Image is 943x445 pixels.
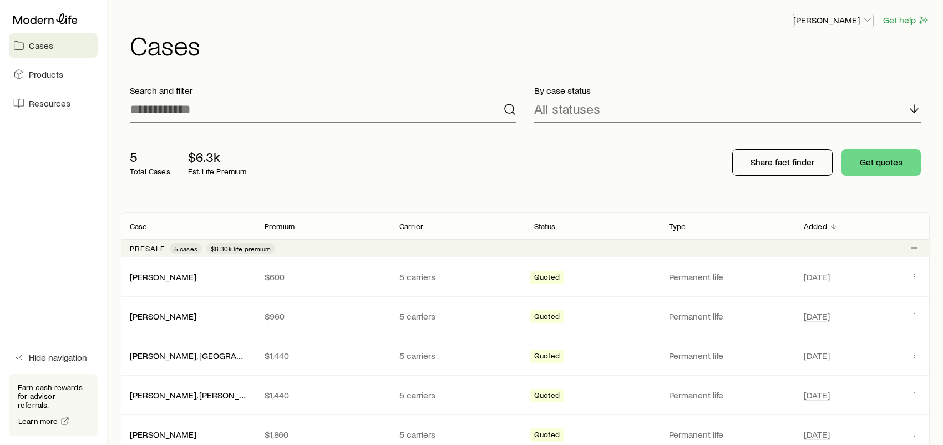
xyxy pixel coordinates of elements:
span: Quoted [534,430,560,442]
span: Cases [29,40,53,51]
p: Permanent life [669,311,786,322]
span: $6.30k life premium [211,244,271,253]
p: Carrier [399,222,423,231]
p: Permanent life [669,271,786,282]
span: Resources [29,98,70,109]
p: [PERSON_NAME] [793,14,873,26]
p: Premium [265,222,295,231]
div: [PERSON_NAME] [130,429,196,441]
span: Quoted [534,351,560,363]
span: Quoted [534,312,560,323]
div: [PERSON_NAME], [PERSON_NAME] [130,390,247,401]
p: Type [669,222,686,231]
span: Quoted [534,391,560,402]
span: 5 cases [174,244,197,253]
p: By case status [534,85,921,96]
span: Hide navigation [29,352,87,363]
p: Permanent life [669,350,786,361]
a: Cases [9,33,98,58]
button: Get help [883,14,930,27]
p: 5 carriers [399,311,516,322]
a: [PERSON_NAME] [130,429,196,439]
div: Earn cash rewards for advisor referrals.Learn more [9,374,98,436]
p: 5 carriers [399,390,516,401]
p: $1,860 [265,429,382,440]
p: Permanent life [669,429,786,440]
p: Share fact finder [751,156,814,168]
p: $960 [265,311,382,322]
h1: Cases [130,32,930,58]
button: Share fact finder [732,149,833,176]
p: $1,440 [265,390,382,401]
span: Quoted [534,272,560,284]
p: Est. Life Premium [188,167,247,176]
p: 5 carriers [399,271,516,282]
p: Earn cash rewards for advisor referrals. [18,383,89,409]
a: Resources [9,91,98,115]
p: 5 carriers [399,350,516,361]
span: [DATE] [804,350,830,361]
p: $600 [265,271,382,282]
a: [PERSON_NAME] [130,311,196,321]
div: [PERSON_NAME] [130,271,196,283]
button: [PERSON_NAME] [793,14,874,27]
p: Search and filter [130,85,516,96]
span: [DATE] [804,271,830,282]
span: [DATE] [804,311,830,322]
p: Status [534,222,555,231]
p: $1,440 [265,350,382,361]
p: Added [804,222,827,231]
button: Get quotes [841,149,921,176]
p: 5 carriers [399,429,516,440]
a: [PERSON_NAME] [130,271,196,282]
p: All statuses [534,101,600,117]
span: [DATE] [804,429,830,440]
div: [PERSON_NAME] [130,311,196,322]
p: Case [130,222,148,231]
p: $6.3k [188,149,247,165]
span: Products [29,69,63,80]
span: [DATE] [804,390,830,401]
button: Hide navigation [9,345,98,370]
a: [PERSON_NAME], [PERSON_NAME] [130,390,266,400]
a: [PERSON_NAME], [GEOGRAPHIC_DATA] [130,350,282,361]
p: Presale [130,244,165,253]
span: Learn more [18,417,58,425]
p: Total Cases [130,167,170,176]
div: [PERSON_NAME], [GEOGRAPHIC_DATA] [130,350,247,362]
p: 5 [130,149,170,165]
p: Permanent life [669,390,786,401]
a: Products [9,62,98,87]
